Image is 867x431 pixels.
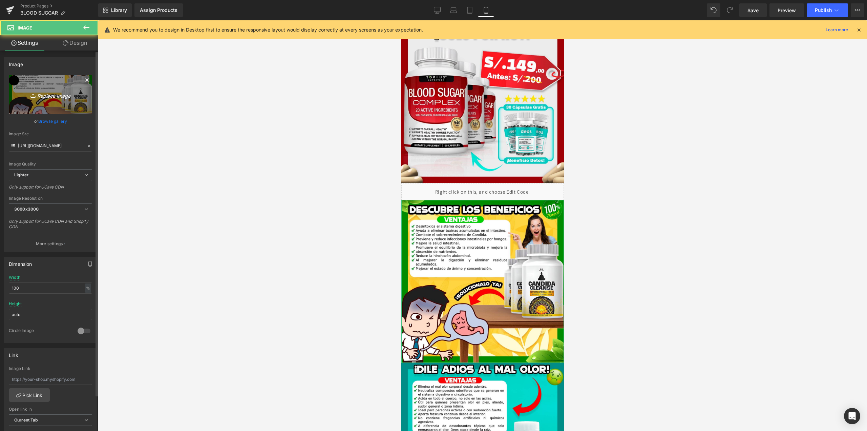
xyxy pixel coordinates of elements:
div: Circle Image [9,328,71,335]
span: Preview [778,7,796,14]
a: Design [50,35,100,51]
span: Publish [815,7,832,13]
div: Only support for UCare CDN and Shopify CDN [9,219,92,234]
span: Image [18,25,32,31]
input: https://your-shop.myshopify.com [9,374,92,385]
input: auto [9,309,92,320]
input: auto [9,282,92,294]
button: Publish [807,3,848,17]
div: or [9,118,92,125]
div: Image Quality [9,162,92,166]
button: More [851,3,864,17]
a: Mobile [478,3,494,17]
a: Tablet [462,3,478,17]
a: Laptop [445,3,462,17]
a: New Library [98,3,132,17]
a: Pick Link [9,388,50,402]
i: Replace Image [23,91,78,99]
span: Library [111,7,127,13]
div: Image Link [9,366,92,371]
div: % [85,283,91,293]
p: More settings [36,241,63,247]
div: Height [9,301,22,306]
div: Assign Products [140,7,177,13]
b: 3000x3000 [14,207,39,212]
button: Redo [723,3,737,17]
div: Open link In [9,407,92,412]
span: BLOOD SUGGAR [20,10,58,16]
a: Browse gallery [38,115,67,127]
a: Learn more [823,26,851,34]
button: More settings [4,236,97,252]
div: Image [9,58,23,67]
div: Only support for UCare CDN [9,184,92,194]
button: Undo [707,3,720,17]
div: Open Intercom Messenger [844,408,860,424]
a: Product Pages [20,3,98,9]
a: Preview [769,3,804,17]
div: Link [9,349,18,358]
div: Image Src [9,132,92,136]
div: Image Resolution [9,196,92,201]
b: Lighter [14,172,28,177]
div: Dimension [9,257,32,267]
input: Link [9,140,92,152]
p: We recommend you to design in Desktop first to ensure the responsive layout would display correct... [113,26,423,34]
a: Desktop [429,3,445,17]
b: Current Tab [14,417,38,423]
div: Width [9,275,20,280]
span: Save [747,7,759,14]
